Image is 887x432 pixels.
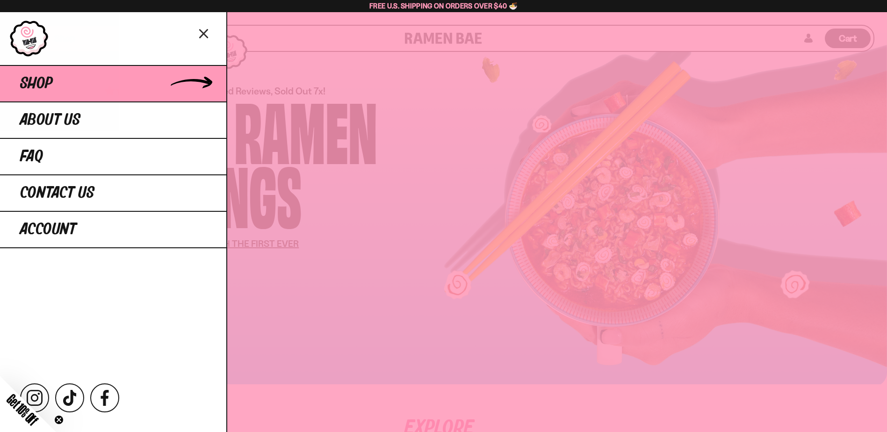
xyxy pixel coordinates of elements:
span: Account [20,221,76,238]
span: Get 10% Off [4,391,41,428]
span: Contact Us [20,185,94,202]
button: Close teaser [54,415,64,425]
span: About Us [20,112,80,129]
span: FAQ [20,148,43,165]
span: Shop [20,75,53,92]
button: Close menu [196,25,212,41]
span: Free U.S. Shipping on Orders over $40 🍜 [369,1,518,10]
